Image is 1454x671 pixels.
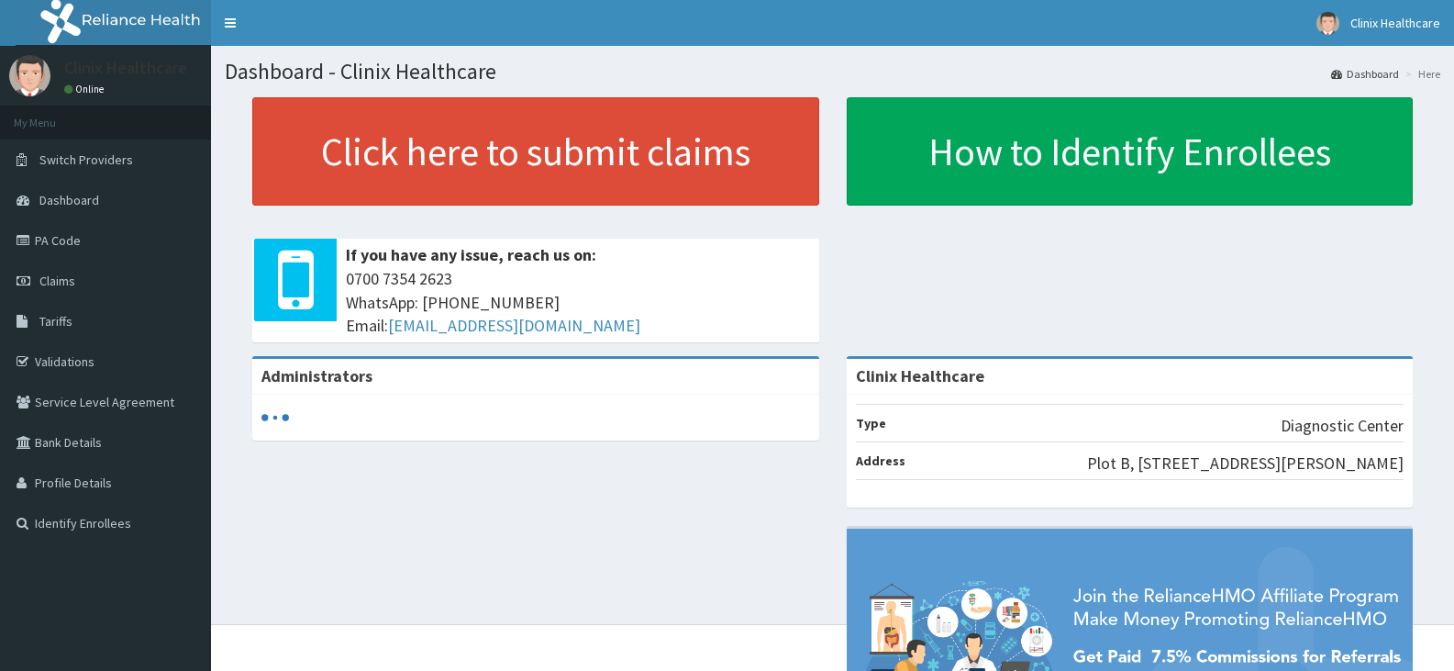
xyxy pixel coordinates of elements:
svg: audio-loading [261,404,289,431]
h1: Dashboard - Clinix Healthcare [225,60,1440,84]
a: Click here to submit claims [252,97,819,206]
span: Switch Providers [39,151,133,168]
a: [EMAIL_ADDRESS][DOMAIN_NAME] [388,315,640,336]
a: Dashboard [1331,66,1399,82]
span: Clinix Healthcare [1350,15,1440,31]
b: Type [856,415,886,431]
span: 0700 7354 2623 WhatsApp: [PHONE_NUMBER] Email: [346,267,810,338]
a: How to Identify Enrollees [847,97,1414,206]
span: Claims [39,273,75,289]
span: Dashboard [39,192,99,208]
b: Address [856,453,905,469]
a: Online [64,83,108,95]
li: Here [1401,66,1440,82]
p: Plot B, [STREET_ADDRESS][PERSON_NAME] [1087,452,1404,475]
strong: Clinix Healthcare [856,365,984,386]
img: User Image [1316,12,1339,35]
p: Diagnostic Center [1281,414,1404,438]
b: Administrators [261,365,372,386]
p: Clinix Healthcare [64,60,187,76]
b: If you have any issue, reach us on: [346,244,596,265]
span: Tariffs [39,313,72,330]
img: User Image [9,55,50,96]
